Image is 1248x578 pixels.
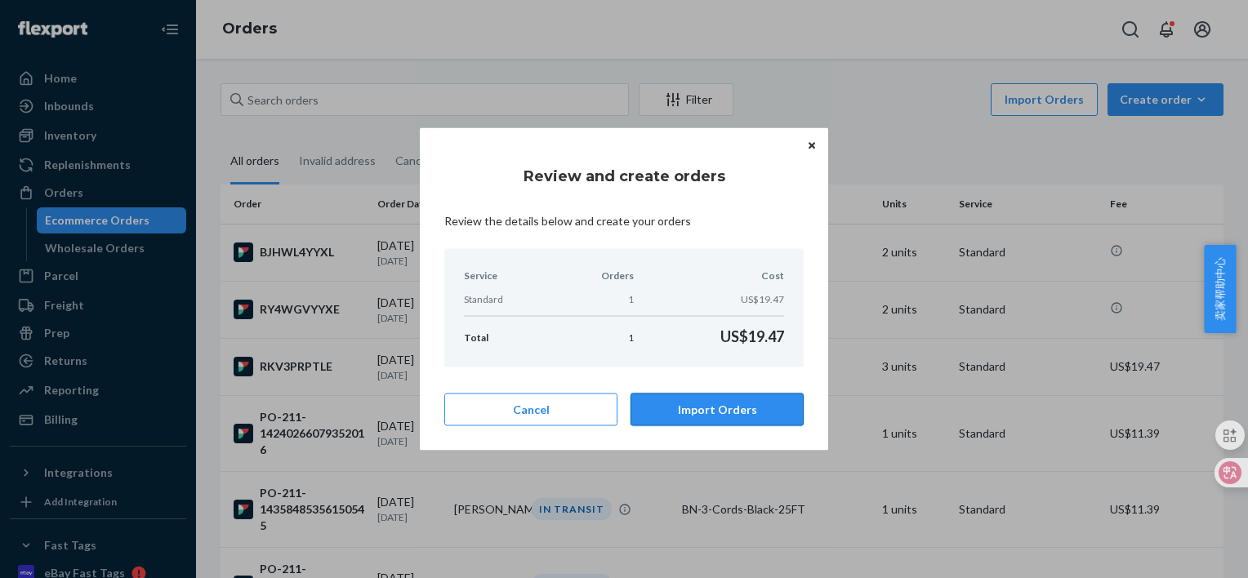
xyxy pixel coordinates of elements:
[634,269,784,292] th: Cost
[556,269,633,292] th: Orders
[444,393,617,425] button: Cancel
[631,393,804,425] button: Import Orders
[444,166,804,187] h4: Review and create orders
[804,136,820,154] button: Close
[556,316,633,347] td: 1
[444,213,804,229] p: Review the details below and create your orders
[464,316,556,347] td: Total
[634,292,784,317] td: US$19.47
[634,316,784,347] td: US$19.47
[556,292,633,317] td: 1
[464,292,556,317] td: Standard
[464,269,556,292] th: Service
